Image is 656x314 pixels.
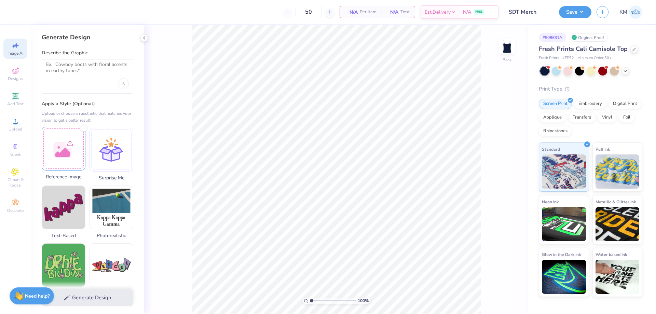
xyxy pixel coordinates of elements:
[385,9,398,16] span: N/A
[539,45,628,53] span: Fresh Prints Cali Camisole Top
[619,5,642,19] a: KM
[596,207,640,241] img: Metallic & Glitter Ink
[542,146,560,153] span: Standard
[542,251,581,258] span: Glow in the Dark Ink
[90,232,133,239] span: Photorealistic
[425,9,451,16] span: Est. Delivery
[503,57,511,63] div: Back
[400,9,411,16] span: Total
[629,5,642,19] img: Karl Michael Narciza
[539,33,566,42] div: # 508631A
[42,100,133,107] label: Apply a Style (Optional)
[463,9,471,16] span: N/A
[539,126,572,136] div: Rhinestones
[90,186,133,229] img: Photorealistic
[596,251,627,258] span: Water based Ink
[574,99,606,109] div: Embroidery
[7,208,24,213] span: Decorate
[8,51,24,56] span: Image AI
[42,50,133,56] label: Describe the Graphic
[10,152,21,157] span: Greek
[7,101,24,107] span: Add Text
[577,55,612,61] span: Minimum Order: 50 +
[118,78,129,89] div: Upload image
[42,244,85,287] img: 60s & 70s
[504,5,554,19] input: Untitled Design
[539,85,642,93] div: Print Type
[295,6,322,18] input: – –
[539,112,566,123] div: Applique
[3,177,27,188] span: Clipart & logos
[596,154,640,189] img: Puff Ink
[619,112,635,123] div: Foil
[568,112,596,123] div: Transfers
[559,6,591,18] button: Save
[542,198,559,205] span: Neon Ink
[542,154,586,189] img: Standard
[542,260,586,294] img: Glow in the Dark Ink
[9,126,22,132] span: Upload
[42,186,85,229] img: Text-Based
[25,293,50,299] strong: Need help?
[562,55,574,61] span: # FP52
[90,244,133,287] img: 80s & 90s
[596,198,636,205] span: Metallic & Glitter Ink
[570,33,608,42] div: Original Proof
[42,173,85,180] span: Reference Image
[539,55,559,61] span: Fresh Prints
[542,207,586,241] img: Neon Ink
[475,10,482,14] span: FREE
[596,260,640,294] img: Water based Ink
[42,232,85,239] span: Text-Based
[609,99,642,109] div: Digital Print
[8,76,23,81] span: Designs
[360,9,377,16] span: Per Item
[42,110,133,124] div: Upload or choose an aesthetic that matches your vision to get a better result
[358,298,369,304] span: 100 %
[596,146,610,153] span: Puff Ink
[539,99,572,109] div: Screen Print
[500,40,514,53] img: Back
[598,112,617,123] div: Vinyl
[619,8,627,16] span: KM
[42,33,133,41] div: Generate Design
[344,9,358,16] span: N/A
[90,174,133,181] span: Surprise Me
